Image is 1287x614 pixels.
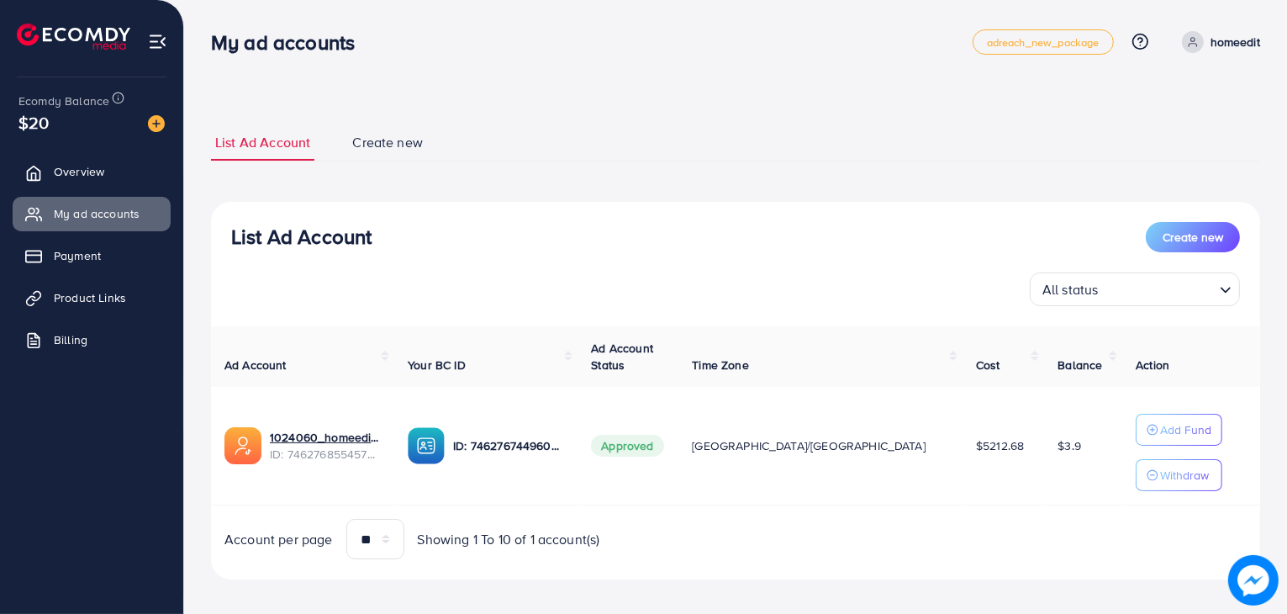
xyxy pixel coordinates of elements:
[13,323,171,357] a: Billing
[591,435,663,457] span: Approved
[18,110,49,135] span: $20
[418,530,600,549] span: Showing 1 To 10 of 1 account(s)
[18,93,109,109] span: Ecomdy Balance
[692,437,926,454] span: [GEOGRAPHIC_DATA]/[GEOGRAPHIC_DATA]
[270,446,381,463] span: ID: 7462768554572742672
[1058,357,1102,373] span: Balance
[54,331,87,348] span: Billing
[591,340,653,373] span: Ad Account Status
[54,163,104,180] span: Overview
[54,247,101,264] span: Payment
[231,225,372,249] h3: List Ad Account
[1175,31,1260,53] a: homeedit
[1160,465,1209,485] p: Withdraw
[148,32,167,51] img: menu
[224,530,333,549] span: Account per page
[224,357,287,373] span: Ad Account
[1030,273,1240,306] div: Search for option
[270,429,381,463] div: <span class='underline'>1024060_homeedit7_1737561213516</span></br>7462768554572742672
[17,24,130,50] img: logo
[54,289,126,306] span: Product Links
[1211,32,1260,52] p: homeedit
[453,436,564,456] p: ID: 7462767449604177937
[1160,420,1211,440] p: Add Fund
[987,37,1100,48] span: adreach_new_package
[211,30,368,55] h3: My ad accounts
[1136,357,1169,373] span: Action
[215,133,310,152] span: List Ad Account
[1229,556,1278,605] img: image
[148,115,165,132] img: image
[1104,274,1213,302] input: Search for option
[13,197,171,230] a: My ad accounts
[352,133,423,152] span: Create new
[13,155,171,188] a: Overview
[13,239,171,273] a: Payment
[270,429,381,446] a: 1024060_homeedit7_1737561213516
[1136,459,1222,491] button: Withdraw
[1163,229,1223,246] span: Create new
[1058,437,1081,454] span: $3.9
[1136,414,1222,446] button: Add Fund
[1146,222,1240,252] button: Create new
[13,281,171,315] a: Product Links
[976,357,1000,373] span: Cost
[408,357,466,373] span: Your BC ID
[224,427,261,464] img: ic-ads-acc.e4c84228.svg
[973,29,1114,55] a: adreach_new_package
[54,205,140,222] span: My ad accounts
[1039,278,1102,302] span: All status
[976,437,1024,454] span: $5212.68
[692,357,748,373] span: Time Zone
[408,427,445,464] img: ic-ba-acc.ded83a64.svg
